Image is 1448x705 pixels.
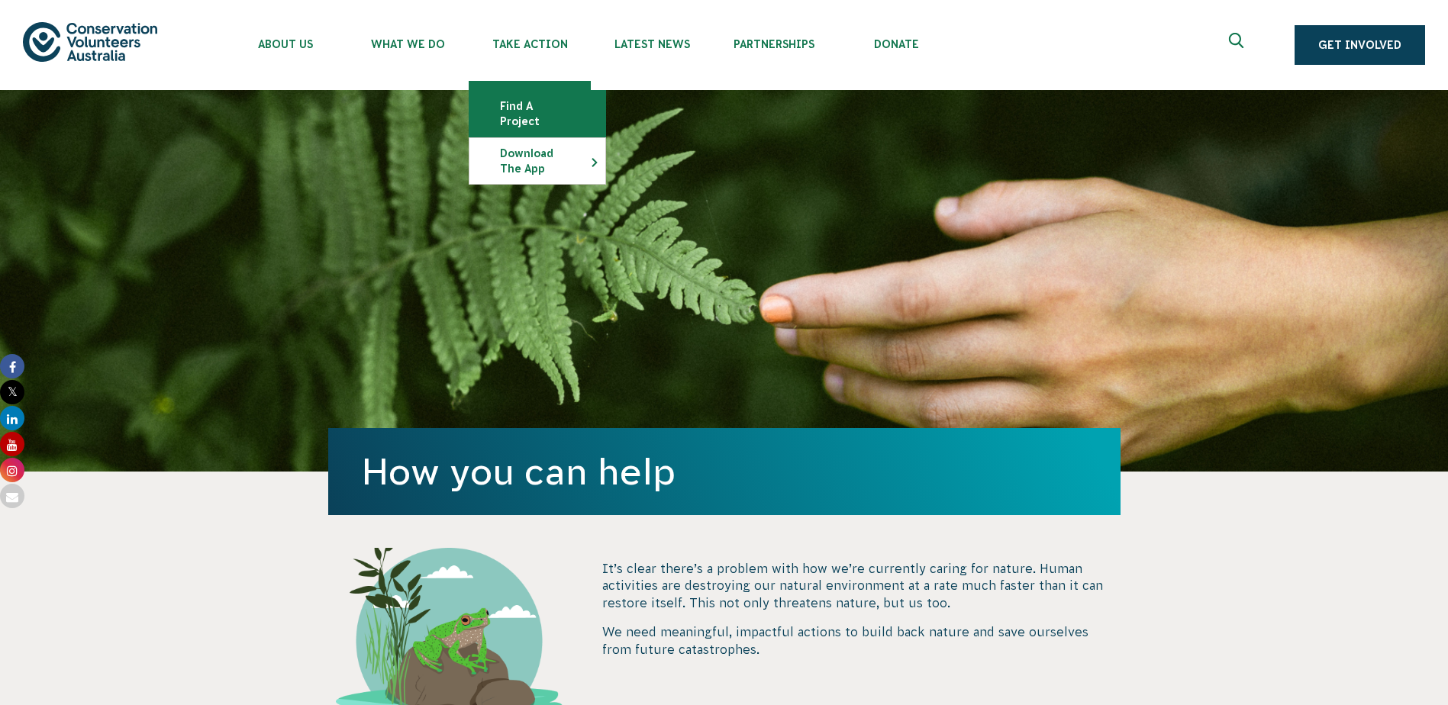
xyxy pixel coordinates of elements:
h1: How you can help [362,451,1087,492]
span: Partnerships [713,38,835,50]
span: What We Do [347,38,469,50]
button: Expand search box Close search box [1220,27,1256,63]
img: logo.svg [23,22,157,61]
p: It’s clear there’s a problem with how we’re currently caring for nature. Human activities are des... [602,560,1120,611]
a: Find a project [469,91,605,137]
span: Take Action [469,38,591,50]
a: Download the app [469,138,605,184]
span: Expand search box [1229,33,1248,57]
span: Latest News [591,38,713,50]
li: Download the app [469,137,606,185]
span: Donate [835,38,957,50]
span: About Us [224,38,347,50]
a: Get Involved [1295,25,1425,65]
p: We need meaningful, impactful actions to build back nature and save ourselves from future catastr... [602,623,1120,658]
